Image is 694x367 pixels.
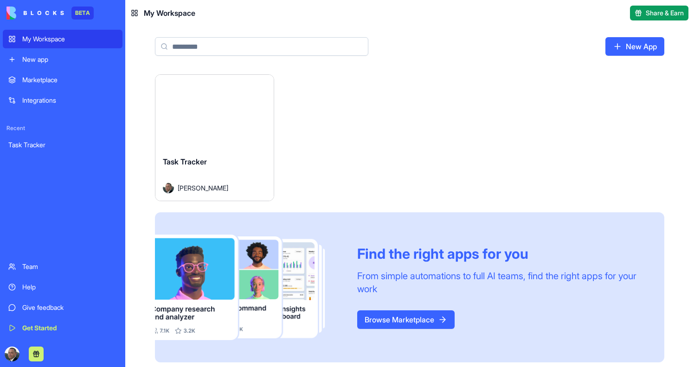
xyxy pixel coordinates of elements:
img: logo [6,7,64,20]
span: Recent [3,125,122,132]
span: My Workspace [144,7,195,19]
div: Team [22,262,117,271]
a: Team [3,257,122,276]
span: Task Tracker [163,157,207,166]
img: Avatar [163,182,174,193]
div: My Workspace [22,34,117,44]
div: Get Started [22,323,117,333]
div: From simple automations to full AI teams, find the right apps for your work [357,269,642,295]
a: Browse Marketplace [357,310,455,329]
a: My Workspace [3,30,122,48]
div: Task Tracker [8,140,117,150]
img: ACg8ocLQfeGqdZ3OhSIw1SGuUDkSA8hRIU2mJPlIgC-TdvOJN466vaIWsA=s96-c [5,347,19,361]
img: Frame_181_egmpey.png [155,235,342,340]
div: Integrations [22,96,117,105]
div: Give feedback [22,303,117,312]
div: New app [22,55,117,64]
a: Marketplace [3,71,122,89]
div: Help [22,282,117,292]
a: BETA [6,7,94,20]
a: Task TrackerAvatar[PERSON_NAME] [155,74,274,201]
button: Share & Earn [630,6,688,20]
div: Find the right apps for you [357,245,642,262]
a: New app [3,50,122,69]
div: Marketplace [22,75,117,85]
a: New App [605,37,664,56]
span: Share & Earn [646,8,684,18]
span: [PERSON_NAME] [178,183,228,193]
a: Get Started [3,319,122,337]
a: Help [3,278,122,296]
a: Task Tracker [3,136,122,154]
a: Integrations [3,91,122,110]
div: BETA [71,7,94,20]
a: Give feedback [3,298,122,317]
